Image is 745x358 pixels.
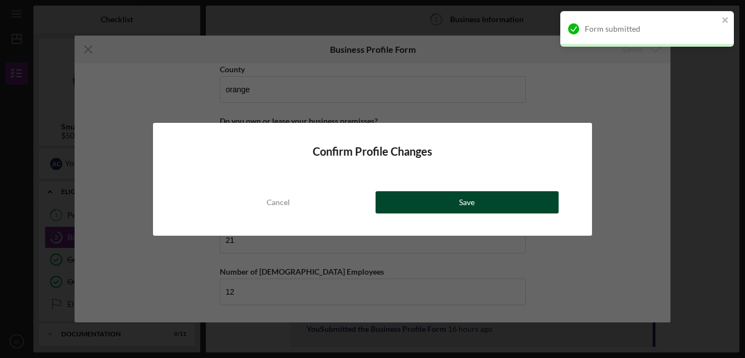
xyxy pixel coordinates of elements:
button: close [722,16,729,26]
button: Save [376,191,559,213]
div: Cancel [267,191,290,213]
div: Form submitted [585,24,718,33]
div: Save [459,191,475,213]
h4: Confirm Profile Changes [186,145,559,158]
button: Cancel [186,191,370,213]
